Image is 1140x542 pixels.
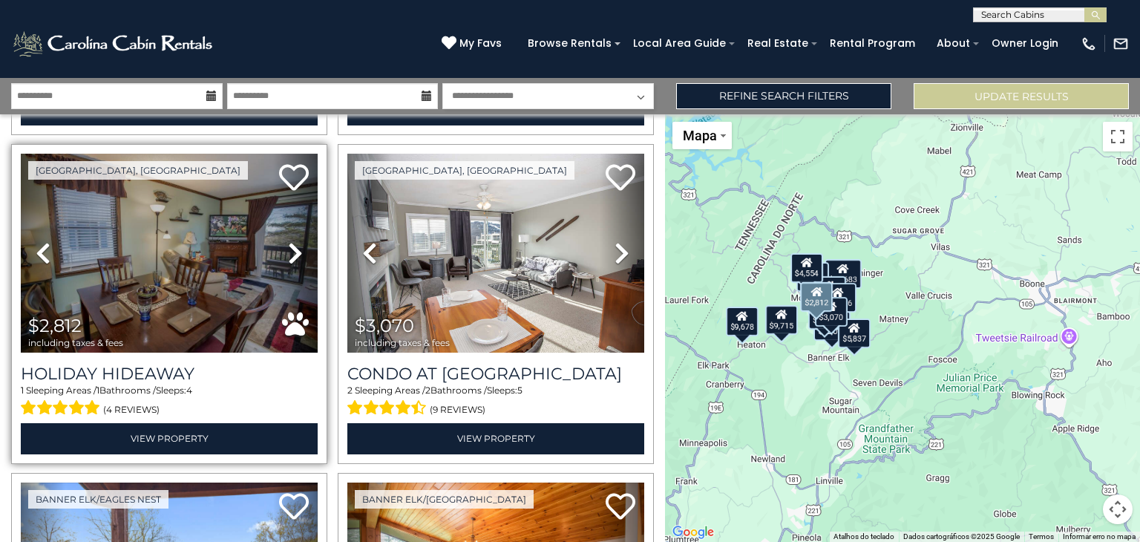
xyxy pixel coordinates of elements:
img: Google [669,523,718,542]
div: $3,070 [815,297,848,327]
div: $5,837 [838,319,871,348]
a: Add to favorites [606,492,635,523]
div: $14,683 [825,259,862,289]
a: Rental Program [822,32,923,55]
span: Mapa [683,128,717,143]
span: My Favs [459,36,502,51]
a: View Property [347,423,644,454]
a: Add to favorites [279,163,309,195]
span: (4 reviews) [103,400,160,419]
img: thumbnail_163267593.jpeg [21,154,318,353]
a: Holiday Hideaway [21,364,318,384]
a: Add to favorites [606,163,635,195]
div: $9,715 [765,305,798,335]
span: 1 [96,385,99,396]
div: $28,596 [819,283,856,313]
span: $2,812 [28,315,82,336]
a: Termos (abre em uma nova guia) [1029,532,1054,541]
img: White-1-2.png [11,29,217,59]
span: (9 reviews) [430,400,485,419]
div: $4,554 [790,253,823,283]
span: Dados cartográficos ©2025 Google [903,532,1020,541]
a: About [929,32,977,55]
span: including taxes & fees [28,338,123,347]
img: thumbnail_163280808.jpeg [347,154,644,353]
button: Update Results [914,83,1129,109]
button: Atalhos do teclado [833,532,894,542]
span: 2 [425,385,430,396]
a: View Property [21,423,318,454]
span: 2 [347,385,353,396]
img: mail-regular-white.png [1113,36,1129,52]
button: Ativar a visualização em tela cheia [1103,122,1133,151]
div: Sleeping Areas / Bathrooms / Sleeps: [21,384,318,419]
a: Browse Rentals [520,32,619,55]
a: [GEOGRAPHIC_DATA], [GEOGRAPHIC_DATA] [355,161,574,180]
h3: Condo at Pinnacle Inn Resort [347,364,644,384]
button: Controles da câmera no mapa [1103,494,1133,524]
a: Banner Elk/Eagles Nest [28,490,168,509]
span: $3,070 [355,315,414,336]
span: 1 [21,385,24,396]
img: phone-regular-white.png [1081,36,1097,52]
a: Owner Login [984,32,1066,55]
div: Sleeping Areas / Bathrooms / Sleeps: [347,384,644,419]
button: Alterar estilo do mapa [672,122,732,149]
span: including taxes & fees [355,338,450,347]
a: Refine Search Filters [676,83,891,109]
span: 4 [186,385,192,396]
span: 5 [517,385,522,396]
a: Banner Elk/[GEOGRAPHIC_DATA] [355,490,534,509]
a: Condo at [GEOGRAPHIC_DATA] [347,364,644,384]
a: Add to favorites [279,492,309,523]
a: [GEOGRAPHIC_DATA], [GEOGRAPHIC_DATA] [28,161,248,180]
a: Abrir esta área no Google Maps (abre uma nova janela) [669,523,718,542]
div: $9,678 [726,307,759,336]
div: $5,272 [813,276,846,306]
a: Real Estate [740,32,816,55]
div: $5,466 [808,300,841,330]
a: Informar erro no mapa [1063,532,1136,541]
div: $2,812 [800,282,833,312]
a: My Favs [442,36,505,52]
a: Local Area Guide [626,32,733,55]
